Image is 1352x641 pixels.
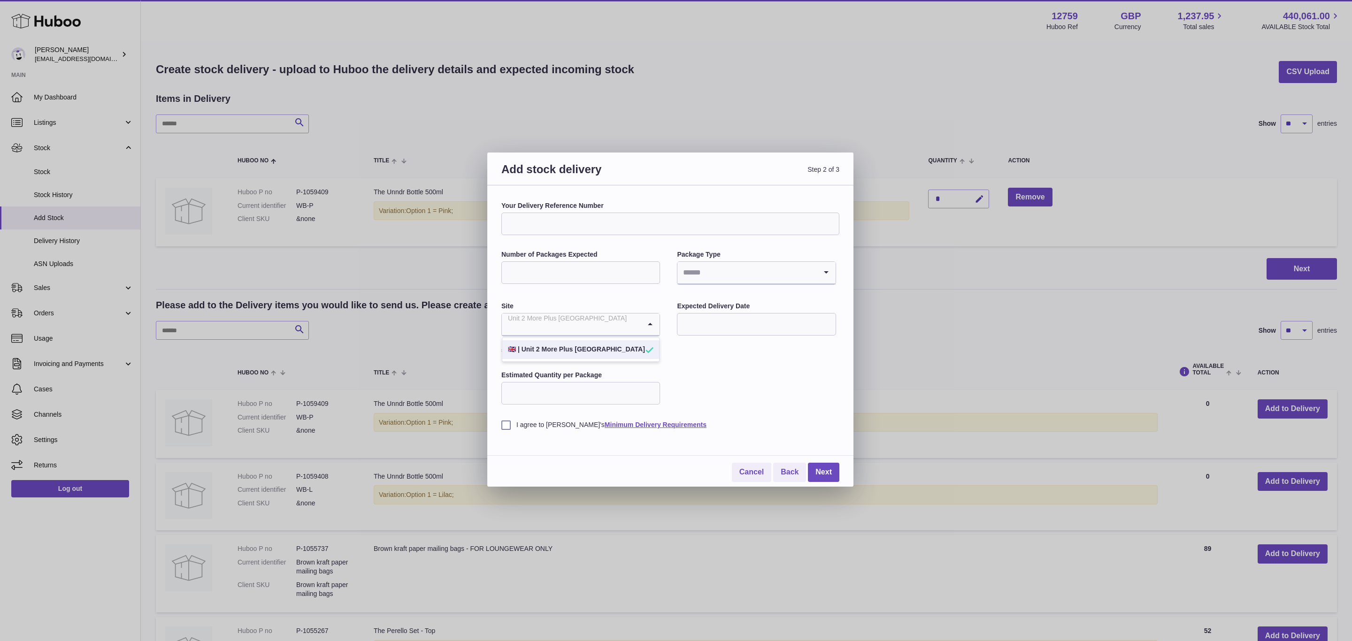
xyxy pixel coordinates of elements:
[501,201,839,210] label: Your Delivery Reference Number
[808,463,839,482] a: Next
[501,162,670,188] h3: Add stock delivery
[502,313,660,336] div: Search for option
[502,313,641,335] input: Search for option
[605,338,628,344] a: locations
[773,463,806,482] a: Back
[677,302,836,311] label: Expected Delivery Date
[501,302,660,311] label: Site
[732,463,771,482] a: Cancel
[677,250,836,259] label: Package Type
[677,262,835,284] div: Search for option
[677,262,816,283] input: Search for option
[501,371,660,380] label: Estimated Quantity per Package
[501,250,660,259] label: Number of Packages Expected
[501,338,659,353] small: If you wish to fulfil from more of our available , or you don’t see the correct site here - pleas...
[605,421,707,428] a: Minimum Delivery Requirements
[501,420,839,429] label: I agree to [PERSON_NAME]'s
[670,162,839,188] span: Step 2 of 3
